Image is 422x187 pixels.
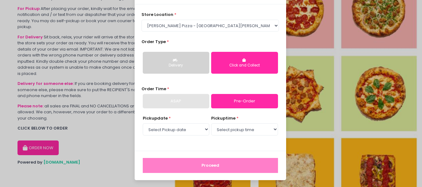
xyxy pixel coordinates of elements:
button: Proceed [143,158,278,173]
span: Pickup date [143,115,168,121]
span: pickup time [211,115,236,121]
div: Click and Collect [216,63,273,68]
a: Pre-Order [211,94,278,108]
span: store location [141,12,173,17]
button: Click and Collect [211,52,278,74]
div: Delivery [147,63,205,68]
span: Order Time [141,86,166,92]
span: Order Type [141,39,166,45]
button: Delivery [143,52,209,74]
